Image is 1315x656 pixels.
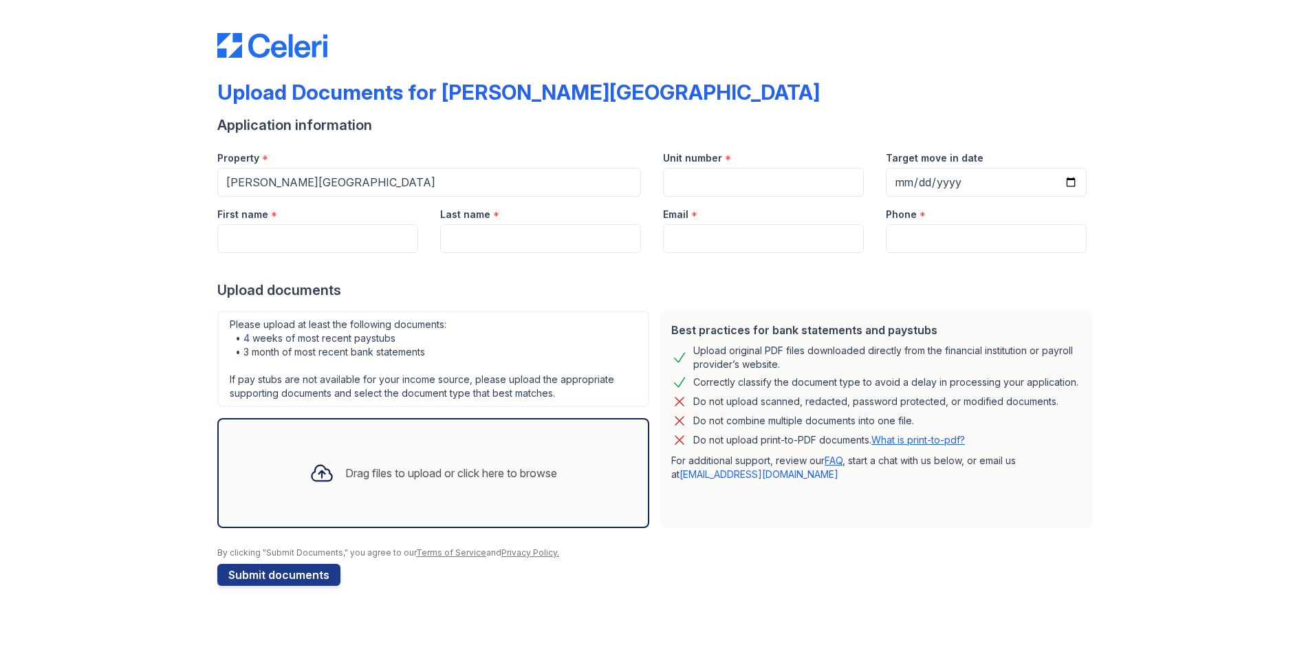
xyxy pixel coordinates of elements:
div: Best practices for bank statements and paystubs [671,322,1081,338]
div: Correctly classify the document type to avoid a delay in processing your application. [693,374,1078,391]
button: Submit documents [217,564,340,586]
div: Upload Documents for [PERSON_NAME][GEOGRAPHIC_DATA] [217,80,820,105]
label: First name [217,208,268,221]
div: Do not upload scanned, redacted, password protected, or modified documents. [693,393,1058,410]
label: Property [217,151,259,165]
div: By clicking "Submit Documents," you agree to our and [217,547,1098,558]
a: Privacy Policy. [501,547,559,558]
a: What is print-to-pdf? [871,434,965,446]
label: Phone [886,208,917,221]
a: FAQ [825,455,843,466]
div: Do not combine multiple documents into one file. [693,413,914,429]
a: [EMAIL_ADDRESS][DOMAIN_NAME] [680,468,838,480]
p: Do not upload print-to-PDF documents. [693,433,965,447]
div: Upload documents [217,281,1098,300]
div: Application information [217,116,1098,135]
img: CE_Logo_Blue-a8612792a0a2168367f1c8372b55b34899dd931a85d93a1a3d3e32e68fde9ad4.png [217,33,327,58]
div: Drag files to upload or click here to browse [345,465,557,481]
a: Terms of Service [416,547,486,558]
label: Last name [440,208,490,221]
label: Unit number [663,151,722,165]
p: For additional support, review our , start a chat with us below, or email us at [671,454,1081,481]
label: Email [663,208,688,221]
label: Target move in date [886,151,983,165]
div: Please upload at least the following documents: • 4 weeks of most recent paystubs • 3 month of mo... [217,311,649,407]
div: Upload original PDF files downloaded directly from the financial institution or payroll provider’... [693,344,1081,371]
